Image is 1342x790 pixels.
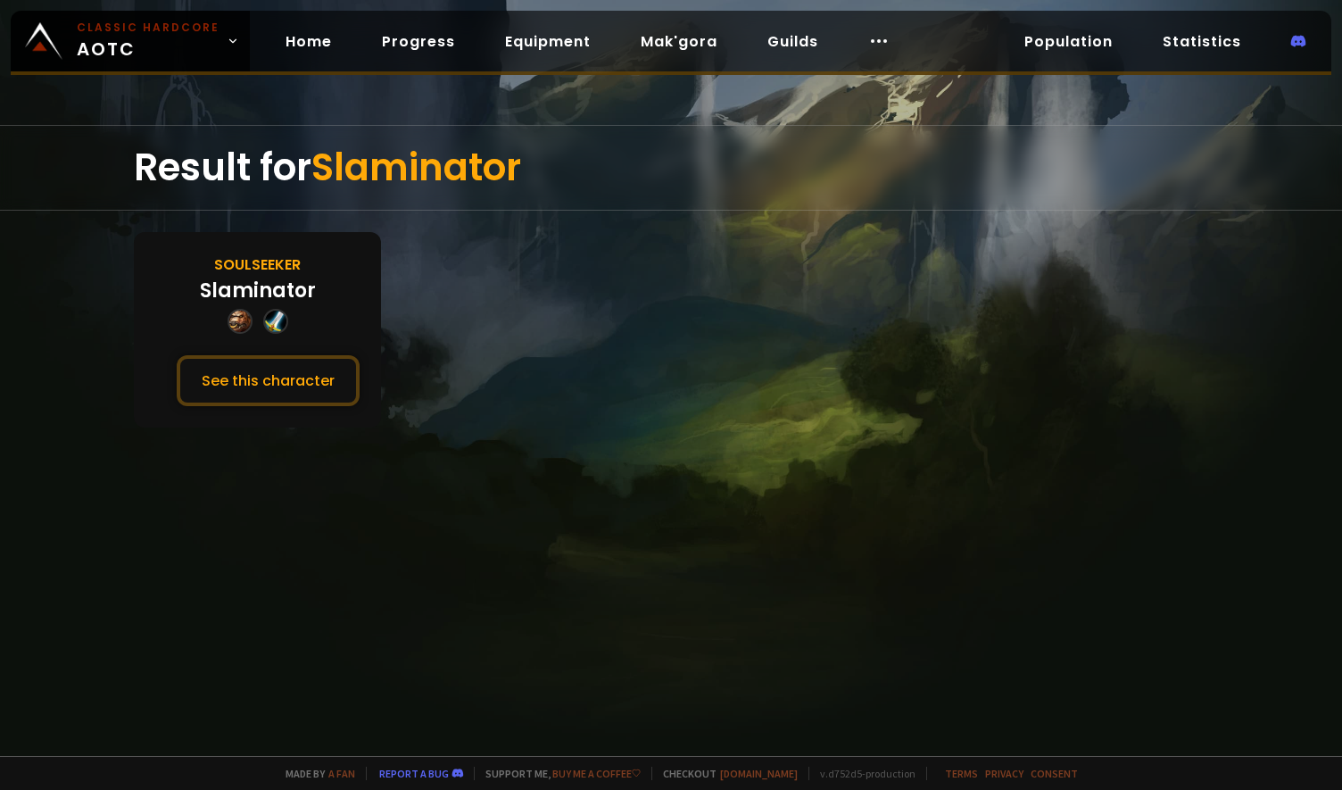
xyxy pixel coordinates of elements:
[275,767,355,780] span: Made by
[945,767,978,780] a: Terms
[626,23,732,60] a: Mak'gora
[379,767,449,780] a: Report a bug
[1010,23,1127,60] a: Population
[11,11,250,71] a: Classic HardcoreAOTC
[311,141,521,194] span: Slaminator
[985,767,1023,780] a: Privacy
[134,126,1207,210] div: Result for
[177,355,360,406] button: See this character
[808,767,915,780] span: v. d752d5 - production
[200,276,316,305] div: Slaminator
[328,767,355,780] a: a fan
[214,254,301,276] div: Soulseeker
[1148,23,1255,60] a: Statistics
[552,767,641,780] a: Buy me a coffee
[77,20,220,62] span: AOTC
[474,767,641,780] span: Support me,
[651,767,798,780] span: Checkout
[753,23,833,60] a: Guilds
[720,767,798,780] a: [DOMAIN_NAME]
[271,23,346,60] a: Home
[1031,767,1078,780] a: Consent
[491,23,605,60] a: Equipment
[368,23,469,60] a: Progress
[77,20,220,36] small: Classic Hardcore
